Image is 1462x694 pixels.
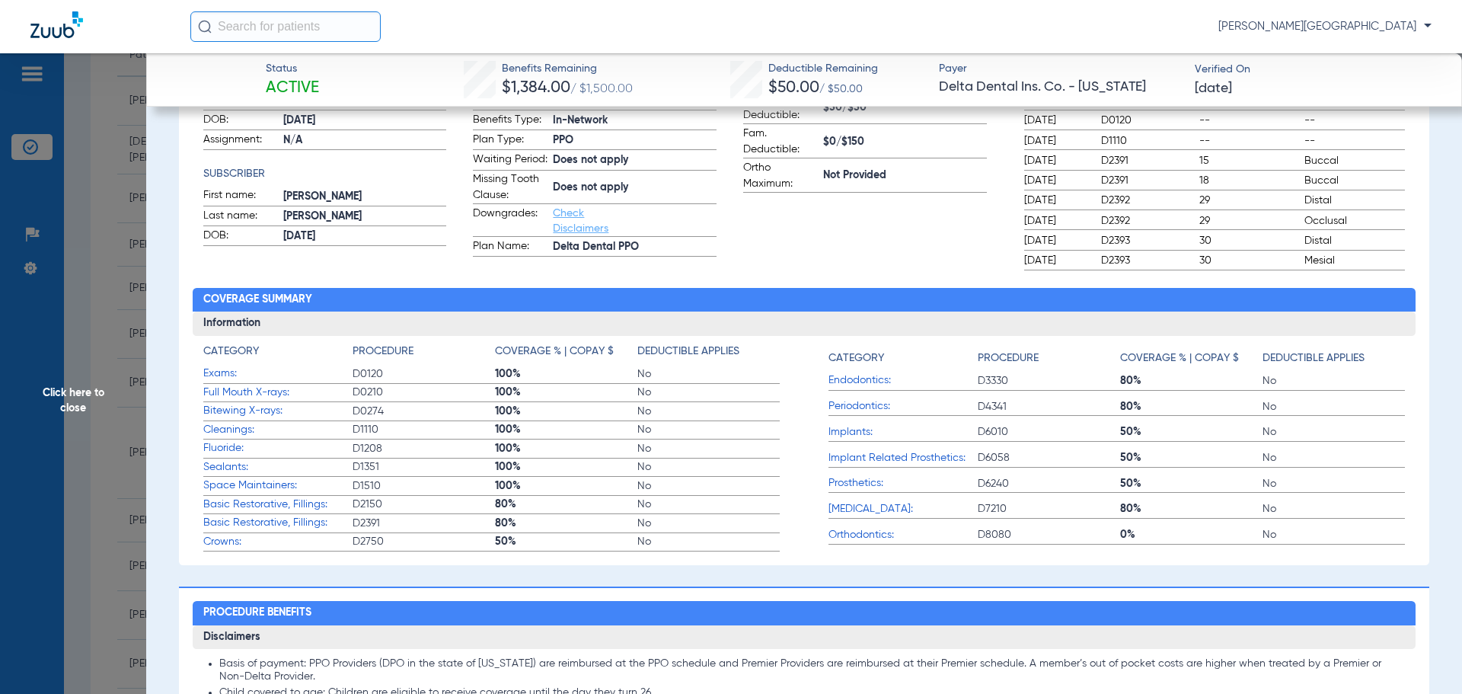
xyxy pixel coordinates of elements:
span: 100% [495,459,637,475]
app-breakdown-title: Category [828,344,978,372]
span: 100% [495,441,637,456]
span: Plan Name: [473,238,547,257]
span: Endodontics: [828,373,978,389]
span: D2150 [353,497,495,512]
span: 30 [1199,233,1300,248]
span: Missing Tooth Clause: [473,171,547,203]
span: No [1262,373,1405,389]
app-breakdown-title: Coverage % | Copay $ [1120,344,1262,372]
span: 100% [495,366,637,382]
span: D1110 [353,422,495,437]
span: -- [1199,133,1300,149]
span: [DATE] [1024,193,1088,208]
span: Ind. Deductible: [743,91,818,123]
span: PPO [553,133,717,149]
span: No [637,478,780,494]
h4: Coverage % | Copay $ [495,344,614,360]
span: Benefits Type: [473,112,547,130]
span: D1110 [1101,133,1194,149]
span: D0210 [353,385,495,400]
app-breakdown-title: Deductible Applies [1262,344,1405,372]
span: [DATE] [1195,79,1232,98]
span: Fam. Deductible: [743,126,818,158]
span: DOB: [203,112,278,130]
span: N/A [283,133,447,149]
span: Full Mouth X-rays: [203,385,353,401]
span: Deductible Remaining [768,61,878,77]
span: Mesial [1304,253,1405,268]
span: Exams: [203,366,353,382]
span: Orthodontics: [828,527,978,543]
span: Verified On [1195,62,1438,78]
span: Sealants: [203,459,353,475]
h4: Category [828,350,884,366]
span: No [1262,424,1405,440]
span: Does not apply [553,180,717,196]
app-breakdown-title: Category [203,344,353,365]
span: In-Network [553,113,717,129]
span: [DATE] [1024,153,1088,168]
span: No [1262,450,1405,465]
span: 15 [1199,153,1300,168]
span: 80% [1120,373,1262,389]
span: -- [1199,113,1300,128]
app-breakdown-title: Procedure [353,344,495,365]
span: Delta Dental Ins. Co. - [US_STATE] [939,78,1182,97]
span: Last name: [203,208,278,226]
span: Basic Restorative, Fillings: [203,497,353,513]
span: [DATE] [1024,113,1088,128]
span: Implants: [828,424,978,440]
span: Crowns: [203,534,353,550]
span: $1,384.00 [502,80,570,96]
span: 29 [1199,193,1300,208]
span: No [637,385,780,400]
span: [MEDICAL_DATA]: [828,501,978,517]
span: No [1262,501,1405,517]
span: Active [266,78,319,99]
span: D2391 [1101,153,1194,168]
app-breakdown-title: Deductible Applies [637,344,780,365]
span: No [1262,399,1405,414]
span: D6010 [978,424,1120,440]
span: No [637,534,780,549]
span: Distal [1304,233,1405,248]
span: D2393 [1101,233,1194,248]
h2: Procedure Benefits [193,601,1416,625]
span: D2392 [1101,193,1194,208]
img: Search Icon [198,20,212,34]
span: No [637,497,780,512]
span: [DATE] [1024,133,1088,149]
img: Zuub Logo [30,11,83,38]
span: No [1262,476,1405,491]
span: $50/$50 [823,100,987,116]
span: Occlusal [1304,213,1405,229]
span: Buccal [1304,153,1405,168]
span: 30 [1199,253,1300,268]
span: D2391 [353,516,495,531]
span: D1208 [353,441,495,456]
span: D2391 [1101,173,1194,188]
span: D2750 [353,534,495,549]
span: D2392 [1101,213,1194,229]
span: 50% [495,534,637,549]
span: 100% [495,404,637,419]
app-breakdown-title: Procedure [978,344,1120,372]
span: 100% [495,385,637,400]
span: First name: [203,187,278,206]
span: [PERSON_NAME] [283,209,447,225]
span: $50.00 [768,80,819,96]
span: -- [1304,113,1405,128]
span: Status [266,61,319,77]
h4: Category [203,344,259,360]
span: DOB: [203,228,278,246]
span: Delta Dental PPO [553,239,717,255]
span: D0120 [1101,113,1194,128]
span: D6058 [978,450,1120,465]
h4: Coverage % | Copay $ [1120,350,1239,366]
span: 100% [495,422,637,437]
h4: Deductible Applies [1262,350,1365,366]
span: 80% [495,497,637,512]
span: D7210 [978,501,1120,517]
h4: Procedure [978,350,1039,366]
span: Implant Related Prosthetics: [828,450,978,466]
